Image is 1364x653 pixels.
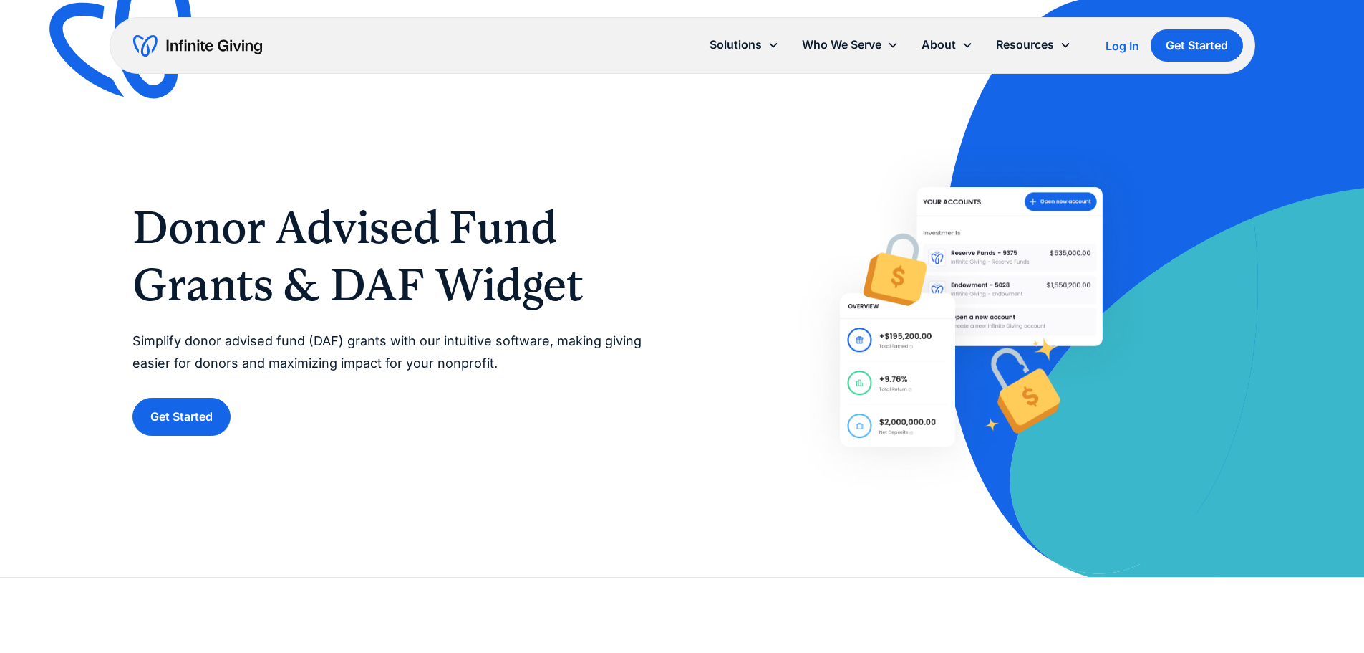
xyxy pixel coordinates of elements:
div: Solutions [710,35,762,54]
a: Log In [1106,37,1139,54]
p: Simplify donor advised fund (DAF) grants with our intuitive software, making giving easier for do... [132,330,654,374]
h1: Donor Advised Fund Grants & DAF Widget [132,199,654,313]
img: Help donors easily give DAF grants to your nonprofit with Infinite Giving’s Donor Advised Fund so... [790,138,1152,497]
div: Who We Serve [802,35,881,54]
div: About [910,29,985,60]
div: About [922,35,956,54]
div: Log In [1106,40,1139,52]
a: home [133,34,262,57]
div: Who We Serve [790,29,910,60]
a: Get Started [1151,29,1243,62]
div: Resources [985,29,1083,60]
div: Resources [996,35,1054,54]
a: Get Started [132,398,231,436]
div: Solutions [698,29,790,60]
